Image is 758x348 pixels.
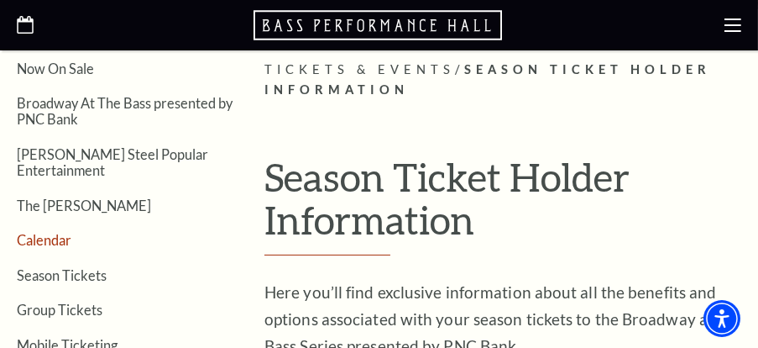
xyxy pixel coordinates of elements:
h1: Season Ticket Holder Information [264,156,741,256]
a: The [PERSON_NAME] [17,198,151,214]
a: Broadway At The Bass presented by PNC Bank [17,95,233,127]
a: Open this option [17,16,34,35]
div: Accessibility Menu [703,300,740,337]
a: Season Tickets [17,267,107,283]
span: Season Ticket Holder Information [264,62,711,98]
p: / [264,60,741,102]
a: Open this option [254,8,505,42]
span: Tickets & Events [264,62,455,76]
a: Calendar [17,232,71,248]
a: Now On Sale [17,61,94,76]
a: [PERSON_NAME] Steel Popular Entertainment [17,146,208,178]
a: Group Tickets [17,302,102,318]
